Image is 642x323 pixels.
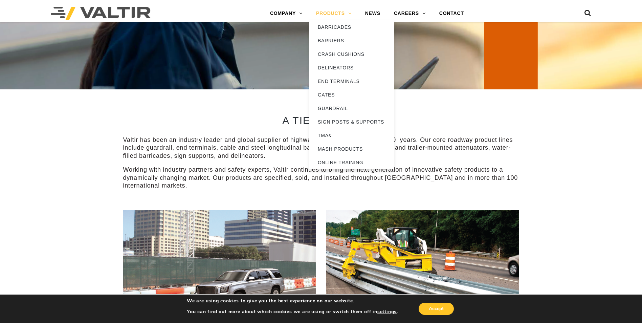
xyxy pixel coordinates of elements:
a: COMPANY [263,7,309,20]
a: CRASH CUSHIONS [309,47,394,61]
button: settings [377,309,397,315]
a: CAREERS [387,7,433,20]
p: We are using cookies to give you the best experience on our website. [187,298,398,304]
a: BARRICADES [309,20,394,34]
a: GATES [309,88,394,102]
a: NEWS [358,7,387,20]
a: CONTACT [433,7,471,20]
a: TMAs [309,129,394,142]
a: BARRIERS [309,34,394,47]
a: END TERMINALS [309,74,394,88]
a: SIGN POSTS & SUPPORTS [309,115,394,129]
button: Accept [419,303,454,315]
a: DELINEATORS [309,61,394,74]
a: MASH PRODUCTS [309,142,394,156]
p: You can find out more about which cookies we are using or switch them off in . [187,309,398,315]
p: Valtir has been an industry leader and global supplier of highway safety products for over 50 yea... [123,136,519,160]
a: PRODUCTS [309,7,358,20]
img: Valtir [51,7,151,20]
p: Working with industry partners and safety experts, Valtir continues to bring the next generation ... [123,166,519,190]
a: ONLINE TRAINING [309,156,394,169]
a: GUARDRAIL [309,102,394,115]
h2: A TIER ABOVE [123,115,519,126]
